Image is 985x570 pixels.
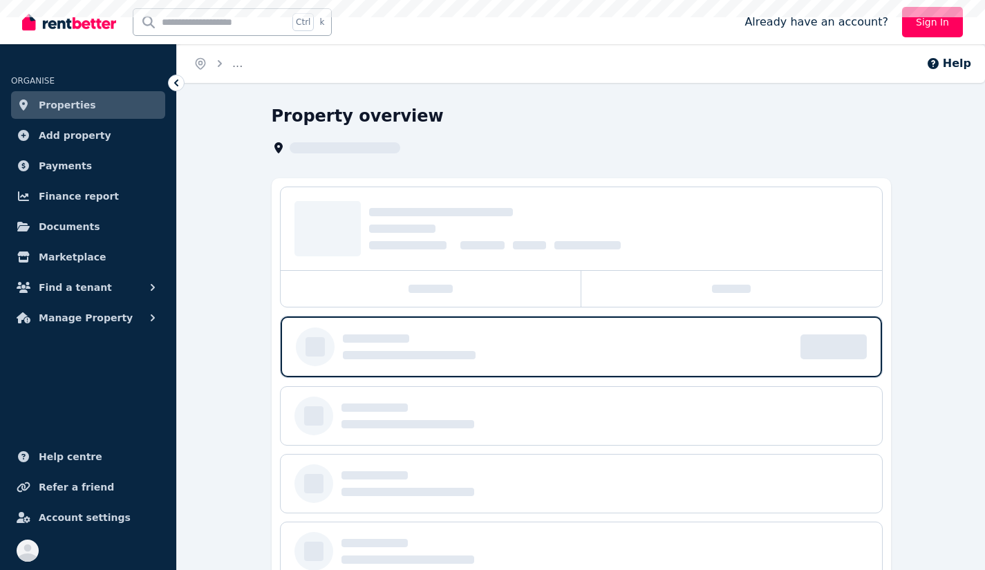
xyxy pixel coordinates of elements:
[11,152,165,180] a: Payments
[902,7,963,37] a: Sign In
[39,97,96,113] span: Properties
[177,44,259,83] nav: Breadcrumb
[39,249,106,265] span: Marketplace
[11,182,165,210] a: Finance report
[11,274,165,301] button: Find a tenant
[39,310,133,326] span: Manage Property
[11,443,165,471] a: Help centre
[926,55,971,72] button: Help
[39,188,119,205] span: Finance report
[11,91,165,119] a: Properties
[11,504,165,531] a: Account settings
[744,14,888,30] span: Already have an account?
[39,448,102,465] span: Help centre
[39,218,100,235] span: Documents
[39,158,92,174] span: Payments
[11,243,165,271] a: Marketplace
[11,76,55,86] span: ORGANISE
[11,473,165,501] a: Refer a friend
[39,479,114,495] span: Refer a friend
[272,105,444,127] h1: Property overview
[292,13,314,31] span: Ctrl
[319,17,324,28] span: k
[39,279,112,296] span: Find a tenant
[39,509,131,526] span: Account settings
[11,304,165,332] button: Manage Property
[22,12,116,32] img: RentBetter
[39,127,111,144] span: Add property
[11,122,165,149] a: Add property
[11,213,165,240] a: Documents
[232,57,243,70] span: ...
